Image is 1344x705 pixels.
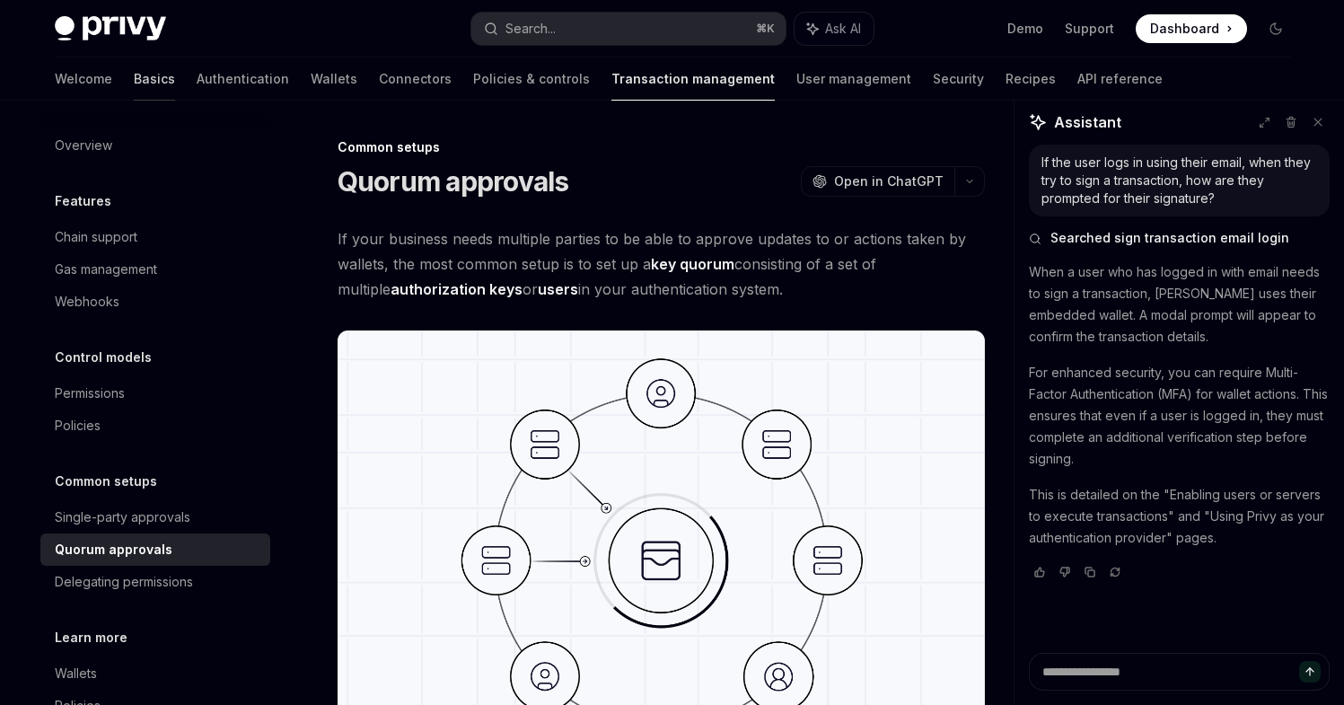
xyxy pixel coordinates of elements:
span: Dashboard [1150,20,1219,38]
h5: Learn more [55,627,127,648]
a: Authentication [197,57,289,101]
a: Webhooks [40,286,270,318]
a: Single-party approvals [40,501,270,533]
button: Open in ChatGPT [801,166,954,197]
span: Ask AI [825,20,861,38]
a: Policies [40,410,270,442]
p: For enhanced security, you can require Multi-Factor Authentication (MFA) for wallet actions. This... [1029,362,1330,470]
div: Common setups [338,138,985,156]
a: Recipes [1006,57,1056,101]
a: User management [796,57,911,101]
div: Gas management [55,259,157,280]
a: Quorum approvals [40,533,270,566]
a: Wallets [40,657,270,690]
h5: Common setups [55,471,157,492]
a: Chain support [40,221,270,253]
div: Wallets [55,663,97,684]
a: Policies & controls [473,57,590,101]
span: If your business needs multiple parties to be able to approve updates to or actions taken by wall... [338,226,985,302]
a: Overview [40,129,270,162]
button: Toggle dark mode [1261,14,1290,43]
h1: Quorum approvals [338,165,569,198]
div: Single-party approvals [55,507,190,528]
a: Gas management [40,253,270,286]
div: Policies [55,415,101,436]
a: Wallets [311,57,357,101]
a: Permissions [40,377,270,410]
button: Search...⌘K [471,13,786,45]
div: Quorum approvals [55,539,172,560]
a: Transaction management [611,57,775,101]
div: Chain support [55,226,137,248]
p: This is detailed on the "Enabling users or servers to execute transactions" and "Using Privy as y... [1029,484,1330,549]
h5: Control models [55,347,152,368]
button: Ask AI [795,13,874,45]
a: users [538,280,578,299]
span: Open in ChatGPT [834,172,944,190]
a: Delegating permissions [40,566,270,598]
a: API reference [1077,57,1163,101]
button: Send message [1299,661,1321,683]
a: Connectors [379,57,452,101]
div: Delegating permissions [55,571,193,593]
a: Welcome [55,57,112,101]
span: ⌘ K [756,22,775,36]
a: Security [933,57,984,101]
span: Searched sign transaction email login [1050,229,1289,247]
div: Webhooks [55,291,119,313]
div: Permissions [55,383,125,404]
a: Demo [1007,20,1043,38]
div: Search... [505,18,556,40]
p: When a user who has logged in with email needs to sign a transaction, [PERSON_NAME] uses their em... [1029,261,1330,348]
a: Dashboard [1136,14,1247,43]
div: If the user logs in using their email, when they try to sign a transaction, how are they prompted... [1041,154,1317,207]
h5: Features [55,190,111,212]
button: Searched sign transaction email login [1029,229,1330,247]
span: Assistant [1054,111,1121,133]
a: Basics [134,57,175,101]
img: dark logo [55,16,166,41]
a: key quorum [651,255,734,274]
a: Support [1065,20,1114,38]
a: authorization keys [391,280,523,299]
div: Overview [55,135,112,156]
